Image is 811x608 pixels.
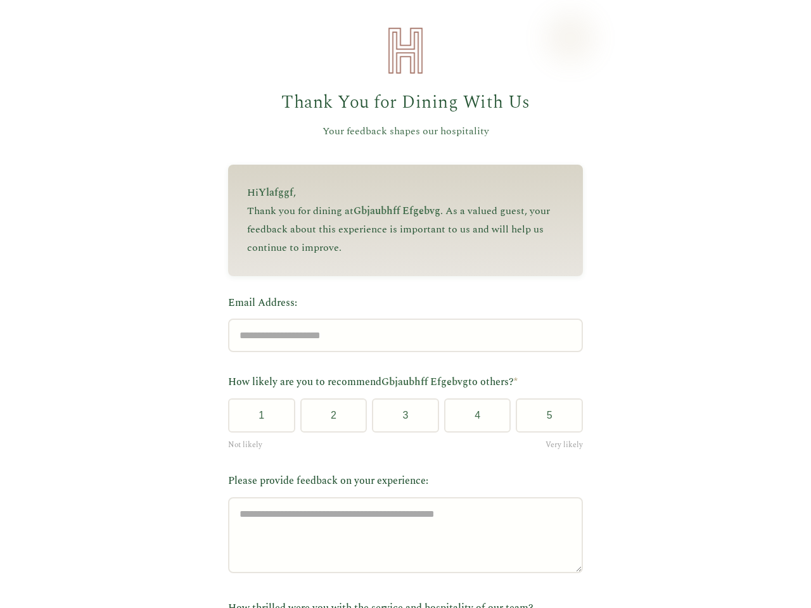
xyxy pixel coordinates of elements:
label: How likely are you to recommend to others? [228,374,583,391]
span: Ylafggf [259,185,293,200]
span: Very likely [546,439,583,451]
p: Thank you for dining at . As a valued guest, your feedback about this experience is important to ... [247,202,564,256]
button: 2 [300,398,367,433]
label: Please provide feedback on your experience: [228,473,583,490]
h1: Thank You for Dining With Us [228,89,583,117]
span: Gbjaubhff Efgebvg [354,203,440,218]
label: Email Address: [228,295,583,312]
button: 5 [516,398,583,433]
span: Gbjaubhff Efgebvg [381,374,468,389]
p: Your feedback shapes our hospitality [228,123,583,140]
button: 3 [372,398,439,433]
button: 1 [228,398,295,433]
img: Heirloom Hospitality Logo [380,25,431,76]
span: Not likely [228,439,262,451]
button: 4 [444,398,511,433]
p: Hi , [247,184,564,202]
